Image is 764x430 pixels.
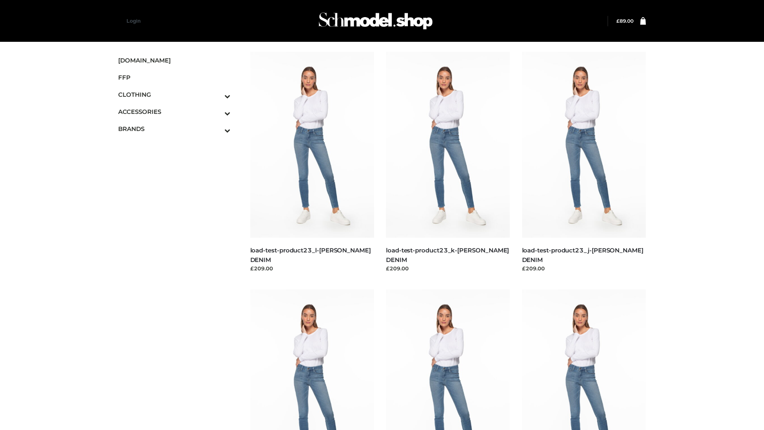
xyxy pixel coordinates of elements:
img: Schmodel Admin 964 [316,5,435,37]
a: FFP [118,69,230,86]
button: Toggle Submenu [203,86,230,103]
span: FFP [118,73,230,82]
a: BRANDSToggle Submenu [118,120,230,137]
a: load-test-product23_j-[PERSON_NAME] DENIM [522,246,643,263]
bdi: 89.00 [616,18,633,24]
span: [DOMAIN_NAME] [118,56,230,65]
div: £209.00 [250,264,374,272]
span: CLOTHING [118,90,230,99]
a: CLOTHINGToggle Submenu [118,86,230,103]
a: Login [127,18,140,24]
button: Toggle Submenu [203,103,230,120]
a: £89.00 [616,18,633,24]
span: ACCESSORIES [118,107,230,116]
span: £ [616,18,620,24]
div: £209.00 [386,264,510,272]
div: £209.00 [522,264,646,272]
a: load-test-product23_l-[PERSON_NAME] DENIM [250,246,371,263]
a: [DOMAIN_NAME] [118,52,230,69]
a: load-test-product23_k-[PERSON_NAME] DENIM [386,246,509,263]
span: BRANDS [118,124,230,133]
a: ACCESSORIESToggle Submenu [118,103,230,120]
button: Toggle Submenu [203,120,230,137]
